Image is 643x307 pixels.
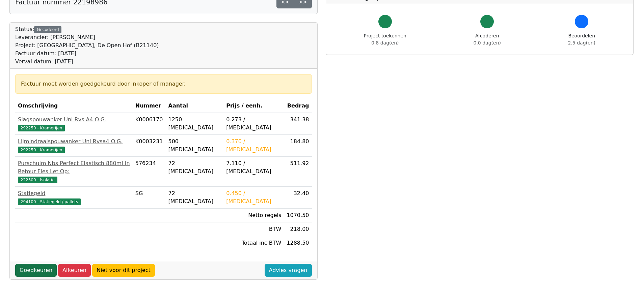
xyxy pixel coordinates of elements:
a: Purschuim Nbs Perfect Elastisch 880ml In Retour Fles Let Op:222500 - Isolatie [18,159,130,184]
div: 500 [MEDICAL_DATA] [168,137,221,154]
div: Lijmindraaispouwanker Uni Rvsa4 O.G. [18,137,130,146]
div: Project toekennen [364,32,406,47]
div: Leverancier: [PERSON_NAME] [15,33,159,41]
td: K0006170 [133,113,166,135]
div: Afcoderen [474,32,501,47]
td: 218.00 [284,222,312,236]
a: Slagspouwanker Uni Rvs A4 O.G.292250 - Kramerijen [18,116,130,132]
td: 32.40 [284,187,312,209]
div: 0.273 / [MEDICAL_DATA] [226,116,281,132]
div: Statiegeld [18,189,130,197]
div: 1250 [MEDICAL_DATA] [168,116,221,132]
div: Slagspouwanker Uni Rvs A4 O.G. [18,116,130,124]
span: 292250 - Kramerijen [18,125,65,131]
a: Niet voor dit project [92,264,155,277]
th: Nummer [133,99,166,113]
div: 72 [MEDICAL_DATA] [168,159,221,176]
span: 292250 - Kramerijen [18,147,65,153]
div: 72 [MEDICAL_DATA] [168,189,221,206]
td: Netto regels [223,209,284,222]
span: 0.8 dag(en) [371,40,399,45]
span: 2.5 dag(en) [568,40,595,45]
div: Gecodeerd [34,26,61,33]
div: Project: [GEOGRAPHIC_DATA], De Open Hof (B21140) [15,41,159,50]
a: Advies vragen [265,264,312,277]
td: K0003231 [133,135,166,157]
th: Omschrijving [15,99,133,113]
td: SG [133,187,166,209]
td: Totaal inc BTW [223,236,284,250]
div: Status: [15,25,159,66]
td: 1070.50 [284,209,312,222]
td: 576234 [133,157,166,187]
span: 0.0 dag(en) [474,40,501,45]
div: Beoordelen [568,32,595,47]
span: 222500 - Isolatie [18,177,57,183]
div: Purschuim Nbs Perfect Elastisch 880ml In Retour Fles Let Op: [18,159,130,176]
div: Factuur moet worden goedgekeurd door inkoper of manager. [21,80,306,88]
td: 1288.50 [284,236,312,250]
th: Prijs / eenh. [223,99,284,113]
a: Lijmindraaispouwanker Uni Rvsa4 O.G.292250 - Kramerijen [18,137,130,154]
th: Aantal [166,99,224,113]
a: Afkeuren [58,264,91,277]
span: 294100 - Statiegeld / pallets [18,198,81,205]
td: 184.80 [284,135,312,157]
div: Factuur datum: [DATE] [15,50,159,58]
div: 0.370 / [MEDICAL_DATA] [226,137,281,154]
div: 7.110 / [MEDICAL_DATA] [226,159,281,176]
td: 341.38 [284,113,312,135]
div: Verval datum: [DATE] [15,58,159,66]
th: Bedrag [284,99,312,113]
a: Statiegeld294100 - Statiegeld / pallets [18,189,130,206]
div: 0.450 / [MEDICAL_DATA] [226,189,281,206]
td: BTW [223,222,284,236]
a: Goedkeuren [15,264,57,277]
td: 511.92 [284,157,312,187]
